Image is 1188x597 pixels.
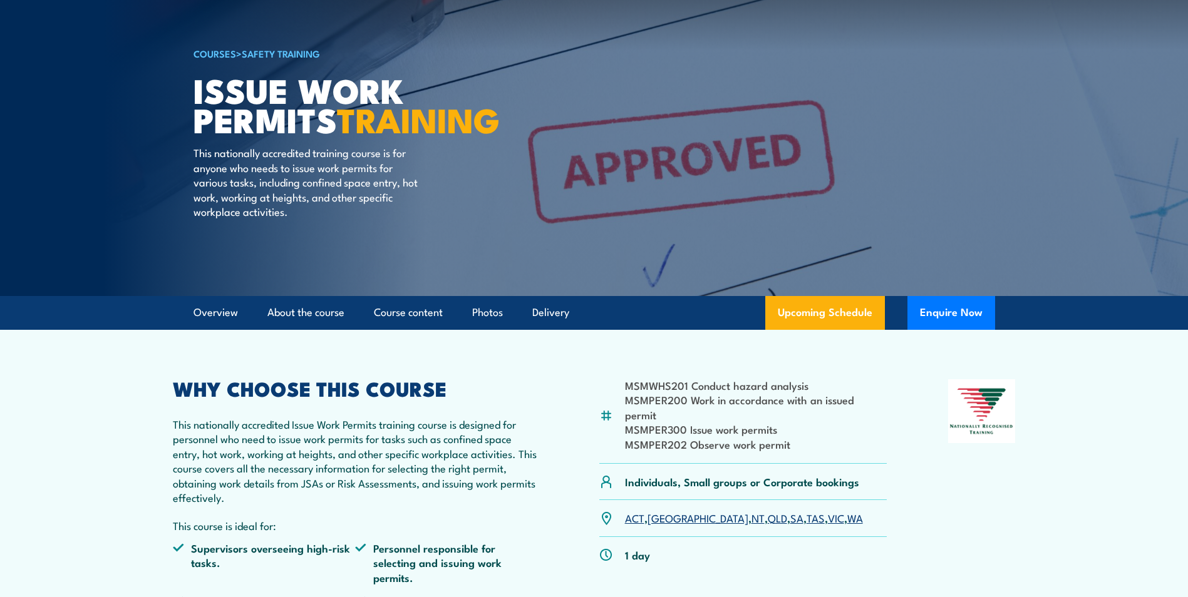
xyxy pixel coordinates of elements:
a: TAS [807,510,825,525]
a: COURSES [194,46,236,60]
img: Nationally Recognised Training logo. [948,379,1016,443]
h6: > [194,46,503,61]
li: Supervisors overseeing high-risk tasks. [173,541,356,584]
a: Safety Training [242,46,320,60]
a: NT [752,510,765,525]
a: QLD [768,510,787,525]
a: Photos [472,296,503,329]
a: About the course [267,296,344,329]
strong: TRAINING [337,93,500,145]
a: Course content [374,296,443,329]
li: MSMWHS201 Conduct hazard analysis [625,378,887,392]
a: [GEOGRAPHIC_DATA] [648,510,748,525]
h2: WHY CHOOSE THIS COURSE [173,379,539,397]
p: 1 day [625,548,650,562]
a: Upcoming Schedule [765,296,885,330]
p: This course is ideal for: [173,518,539,533]
a: Delivery [532,296,569,329]
p: , , , , , , , [625,511,863,525]
button: Enquire Now [907,296,995,330]
li: Personnel responsible for selecting and issuing work permits. [355,541,538,584]
li: MSMPER300 Issue work permits [625,422,887,436]
a: SA [790,510,803,525]
p: This nationally accredited Issue Work Permits training course is designed for personnel who need ... [173,417,539,504]
h1: Issue Work Permits [194,75,503,133]
a: Overview [194,296,238,329]
p: This nationally accredited training course is for anyone who needs to issue work permits for vari... [194,145,422,218]
a: VIC [828,510,844,525]
li: MSMPER200 Work in accordance with an issued permit [625,392,887,422]
li: MSMPER202 Observe work permit [625,437,887,451]
p: Individuals, Small groups or Corporate bookings [625,474,859,489]
a: ACT [625,510,644,525]
a: WA [847,510,863,525]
